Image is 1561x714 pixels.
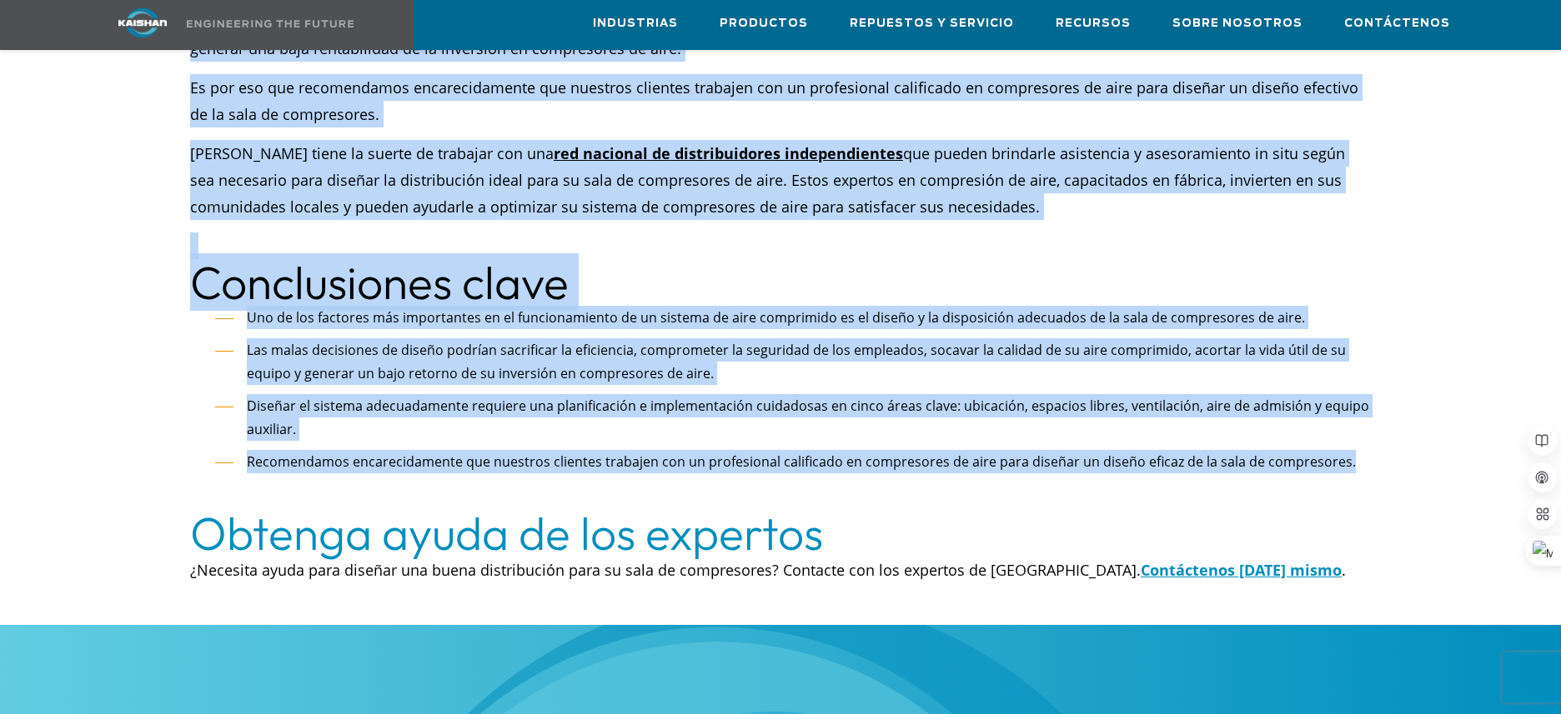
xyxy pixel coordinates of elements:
font: Recomendamos encarecidamente que nuestros clientes trabajen con un profesional calificado en comp... [247,452,1356,471]
a: Productos [720,1,808,46]
img: logotipo de Kaishan [80,8,205,37]
font: Recursos [1056,18,1131,29]
font: Industrias [593,18,678,29]
a: Industrias [593,1,678,46]
font: Las malas decisiones de diseño podrían sacrificar la eficiencia, comprometer la seguridad de los ... [247,341,1346,382]
font: Sobre nosotros [1172,18,1303,29]
a: Recursos [1056,1,1131,46]
a: red nacional de distribuidores independientes [554,143,903,163]
font: ¿Necesita ayuda para diseñar una buena distribución para su sala de compresores? Contacte con los... [190,560,1141,580]
font: . [1342,560,1346,580]
font: Repuestos y servicio [850,18,1014,29]
a: Contáctenos [1344,1,1450,46]
font: Uno de los factores más importantes en el funcionamiento de un sistema de aire comprimido es el d... [247,308,1305,327]
font: Contáctenos [1344,18,1450,29]
a: Repuestos y servicio [850,1,1014,46]
font: Conclusiones clave [190,253,569,311]
font: Obtenga ayuda de los expertos [190,504,823,562]
font: que pueden brindarle asistencia y asesoramiento in situ según sea necesario para diseñar la distr... [190,143,1345,217]
font: Diseñar el sistema adecuadamente requiere una planificación e implementación cuidadosas en cinco ... [247,397,1369,438]
font: Productos [720,18,808,29]
a: Sobre nosotros [1172,1,1303,46]
img: Ingeniería del futuro [187,20,354,27]
a: Contáctenos [DATE] mismo [1141,560,1342,580]
font: Es por eso que recomendamos encarecidamente que nuestros clientes trabajen con un profesional cal... [190,77,1358,124]
font: [PERSON_NAME] tiene la suerte de trabajar con una [190,143,554,163]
